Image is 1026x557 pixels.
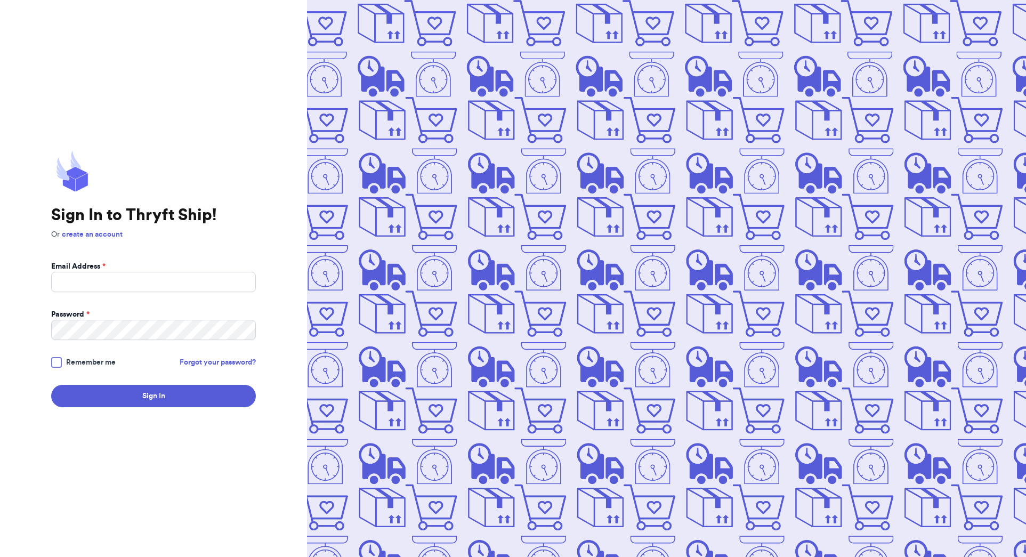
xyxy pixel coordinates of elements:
[51,261,106,272] label: Email Address
[66,357,116,368] span: Remember me
[51,309,90,320] label: Password
[180,357,256,368] a: Forgot your password?
[51,385,256,407] button: Sign In
[51,229,256,240] p: Or
[62,231,123,238] a: create an account
[51,206,256,225] h1: Sign In to Thryft Ship!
